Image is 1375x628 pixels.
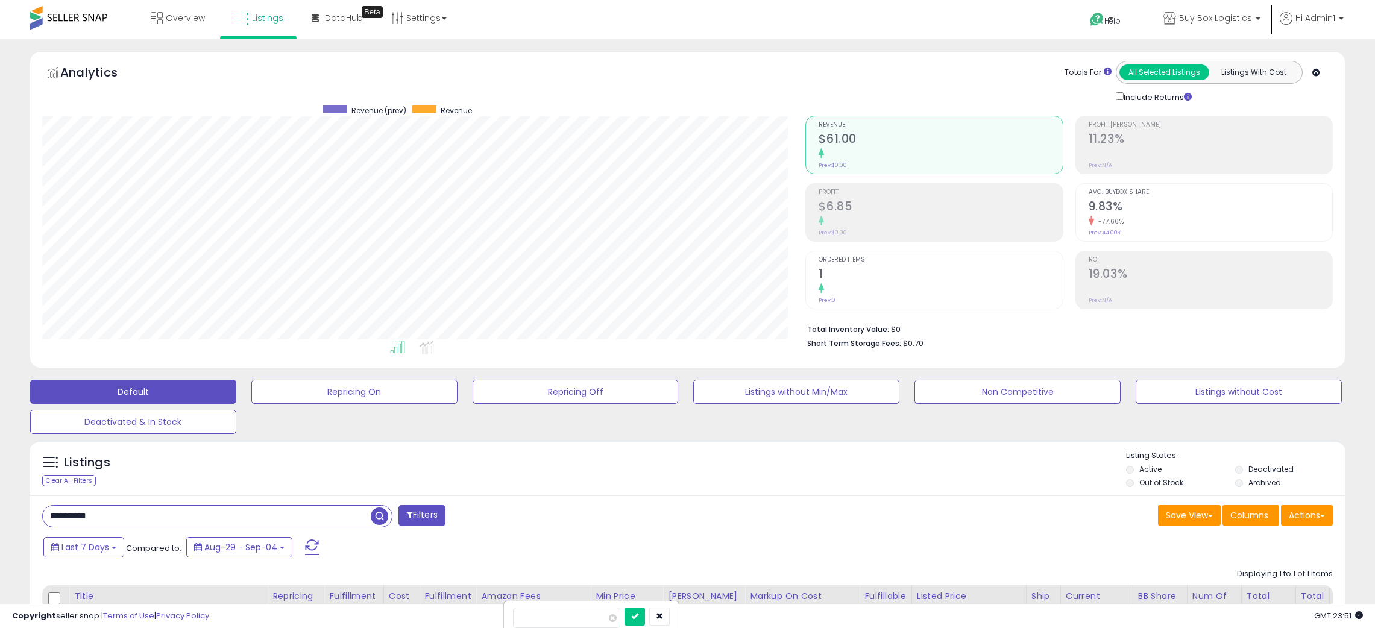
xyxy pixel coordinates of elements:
[1104,16,1121,26] span: Help
[1065,67,1112,78] div: Totals For
[1031,590,1056,615] div: Ship Price
[481,603,488,614] small: Amazon Fees.
[1248,477,1281,488] label: Archived
[389,590,415,603] div: Cost
[1280,12,1344,39] a: Hi Admin1
[668,590,740,603] div: [PERSON_NAME]
[819,162,847,169] small: Prev: $0.00
[819,122,1062,128] span: Revenue
[1138,590,1182,615] div: BB Share 24h.
[914,380,1121,404] button: Non Competitive
[12,611,209,622] div: seller snap | |
[424,590,471,615] div: Fulfillment Cost
[1314,610,1363,621] span: 2025-09-12 23:51 GMT
[1066,590,1128,615] div: Current Buybox Price
[1089,199,1332,216] h2: 9.83%
[166,12,205,24] span: Overview
[1089,162,1112,169] small: Prev: N/A
[103,610,154,621] a: Terms of Use
[1136,380,1342,404] button: Listings without Cost
[1089,267,1332,283] h2: 19.03%
[819,297,835,304] small: Prev: 0
[473,380,679,404] button: Repricing Off
[42,475,96,486] div: Clear All Filters
[1107,90,1206,104] div: Include Returns
[1222,505,1279,526] button: Columns
[61,541,109,553] span: Last 7 Days
[864,590,906,615] div: Fulfillable Quantity
[1281,505,1333,526] button: Actions
[12,610,56,621] strong: Copyright
[819,267,1062,283] h2: 1
[1089,132,1332,148] h2: 11.23%
[1158,505,1221,526] button: Save View
[807,321,1324,336] li: $0
[43,537,124,557] button: Last 7 Days
[126,542,181,554] span: Compared to:
[1089,257,1332,263] span: ROI
[64,454,110,471] h5: Listings
[156,610,209,621] a: Privacy Policy
[1089,297,1112,304] small: Prev: N/A
[819,257,1062,263] span: Ordered Items
[1089,12,1104,27] i: Get Help
[1139,477,1183,488] label: Out of Stock
[1230,509,1268,521] span: Columns
[351,105,406,116] span: Revenue (prev)
[1179,12,1252,24] span: Buy Box Logistics
[1119,64,1209,80] button: All Selected Listings
[1237,568,1333,580] div: Displaying 1 to 1 of 1 items
[1080,3,1144,39] a: Help
[819,229,847,236] small: Prev: $0.00
[1089,122,1332,128] span: Profit [PERSON_NAME]
[1139,464,1162,474] label: Active
[74,590,262,603] div: Title
[481,590,585,603] div: Amazon Fees
[1192,590,1236,615] div: Num of Comp.
[1126,450,1345,462] p: Listing States:
[596,590,658,603] div: Min Price
[807,338,901,348] b: Short Term Storage Fees:
[325,12,363,24] span: DataHub
[1089,189,1332,196] span: Avg. Buybox Share
[903,338,923,349] span: $0.70
[186,537,292,557] button: Aug-29 - Sep-04
[1301,590,1324,628] div: Total Rev. Diff.
[398,505,445,526] button: Filters
[693,380,899,404] button: Listings without Min/Max
[1247,590,1291,615] div: Total Rev.
[30,410,236,434] button: Deactivated & In Stock
[329,590,378,603] div: Fulfillment
[362,6,383,18] div: Tooltip anchor
[1209,64,1298,80] button: Listings With Cost
[1248,464,1294,474] label: Deactivated
[819,199,1062,216] h2: $6.85
[819,189,1062,196] span: Profit
[204,541,277,553] span: Aug-29 - Sep-04
[1094,217,1124,226] small: -77.66%
[1089,229,1121,236] small: Prev: 44.00%
[917,590,1021,603] div: Listed Price
[272,590,319,603] div: Repricing
[30,380,236,404] button: Default
[60,64,141,84] h5: Analytics
[252,12,283,24] span: Listings
[819,132,1062,148] h2: $61.00
[251,380,458,404] button: Repricing On
[441,105,472,116] span: Revenue
[750,590,854,603] div: Markup on Cost
[1295,12,1335,24] span: Hi Admin1
[807,324,889,334] b: Total Inventory Value:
